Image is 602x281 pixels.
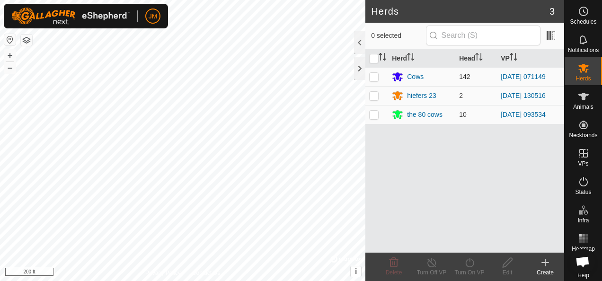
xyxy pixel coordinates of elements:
[371,6,549,17] h2: Herds
[578,161,588,167] span: VPs
[21,35,32,46] button: Map Layers
[386,269,402,276] span: Delete
[426,26,540,45] input: Search (S)
[573,104,593,110] span: Animals
[407,54,415,62] p-sorticon: Activate to sort
[11,8,130,25] img: Gallagher Logo
[575,189,591,195] span: Status
[451,268,488,277] div: Turn On VP
[355,267,357,275] span: i
[488,268,526,277] div: Edit
[577,218,589,223] span: Infra
[497,49,564,68] th: VP
[459,73,470,80] span: 142
[459,111,467,118] span: 10
[549,4,555,18] span: 3
[351,266,361,277] button: i
[459,92,463,99] span: 2
[501,73,546,80] a: [DATE] 071149
[501,111,546,118] a: [DATE] 093534
[407,110,443,120] div: the 80 cows
[501,92,546,99] a: [DATE] 130516
[413,268,451,277] div: Turn Off VP
[510,54,517,62] p-sorticon: Activate to sort
[569,132,597,138] span: Neckbands
[388,49,455,68] th: Herd
[568,47,599,53] span: Notifications
[475,54,483,62] p-sorticon: Activate to sort
[379,54,386,62] p-sorticon: Activate to sort
[192,269,220,277] a: Contact Us
[570,249,595,274] div: Open chat
[407,91,436,101] div: hiefers 23
[4,34,16,45] button: Reset Map
[4,50,16,61] button: +
[145,269,181,277] a: Privacy Policy
[149,11,158,21] span: JM
[577,272,589,278] span: Help
[570,19,596,25] span: Schedules
[575,76,591,81] span: Herds
[572,246,595,252] span: Heatmap
[371,31,425,41] span: 0 selected
[4,62,16,73] button: –
[455,49,497,68] th: Head
[526,268,564,277] div: Create
[407,72,424,82] div: Cows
